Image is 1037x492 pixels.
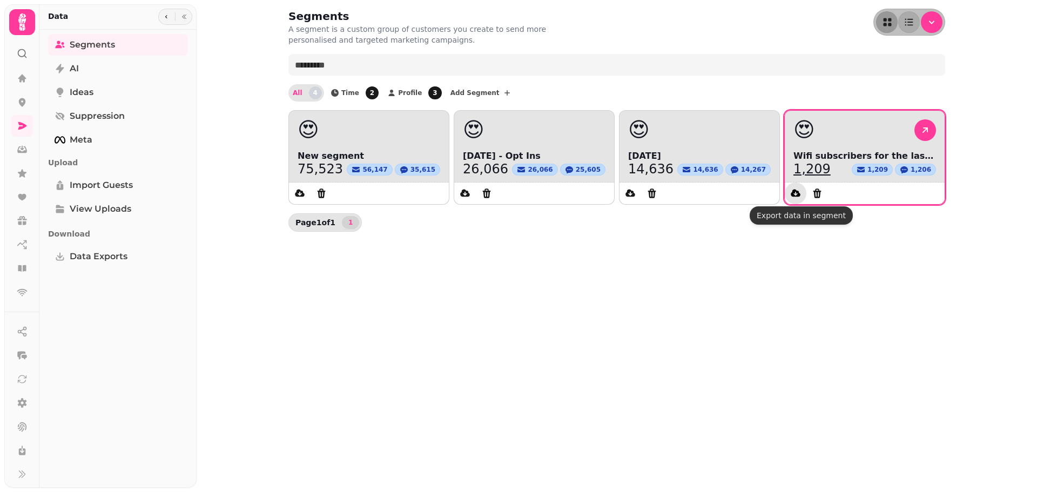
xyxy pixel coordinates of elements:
span: Segments [70,38,115,51]
span: 😍 [463,119,484,141]
nav: Tabs [39,30,197,488]
button: Profile3 [383,84,443,102]
span: 56,147 [362,165,387,174]
span: Profile [398,90,422,96]
a: Segments [48,34,188,56]
button: 14,636 [677,164,723,176]
a: 75,523 [298,163,343,176]
span: Time [341,90,359,96]
span: Ideas [70,86,93,99]
a: Data Exports [48,246,188,267]
p: A segment is a custom group of customers you create to send more personalised and targeted market... [288,24,565,45]
span: All [293,90,302,96]
span: 😍 [793,119,815,141]
a: 1,209 [793,163,831,176]
button: Delete segment [641,183,663,204]
a: Ideas [48,82,188,103]
span: Add Segment [450,90,500,96]
button: 1,206 [895,164,936,176]
span: Meta [70,133,92,146]
span: Data Exports [70,250,127,263]
span: Suppression [70,110,125,123]
button: data export [454,183,476,204]
a: 14,636 [628,163,674,176]
span: View Uploads [70,203,131,215]
p: Download [48,224,188,244]
nav: Pagination [342,216,359,229]
p: Page 1 of 1 [291,217,340,228]
a: Meta [48,129,188,151]
button: All4 [288,84,324,102]
a: Import Guests [48,174,188,196]
a: Suppression [48,105,188,127]
span: [DATE] [628,150,771,163]
button: data export [785,183,806,204]
span: 1,209 [867,165,888,174]
a: View Uploads [48,198,188,220]
button: Add Segment [446,84,516,102]
button: data export [289,183,311,204]
button: as-grid [876,11,898,33]
p: Upload [48,153,188,172]
span: New segment [298,150,440,163]
button: 1 [342,216,359,229]
div: Export data in segment [750,206,853,225]
button: 26,066 [512,164,557,176]
button: Delete segment [806,183,828,204]
button: Menu [921,11,942,33]
span: 26,066 [528,165,553,174]
span: AI [70,62,79,75]
span: 14,636 [693,165,718,174]
span: 35,615 [410,165,435,174]
h2: Data [48,11,68,22]
button: Delete segment [311,183,332,204]
button: 56,147 [347,164,392,176]
span: 25,605 [576,165,601,174]
span: Wifi subscribers for the last week [793,150,936,163]
button: 1,209 [852,164,893,176]
button: Time2 [326,84,381,102]
button: as-table [898,11,920,33]
a: 26,066 [463,163,508,176]
span: 1,206 [911,165,931,174]
h2: Segments [288,9,496,24]
span: Import Guests [70,179,133,192]
a: AI [48,58,188,79]
span: 3 [428,86,441,99]
button: Delete segment [476,183,497,204]
span: 14,267 [741,165,766,174]
span: 2 [366,86,379,99]
span: 😍 [298,119,319,141]
button: 35,615 [395,164,440,176]
button: 25,605 [560,164,605,176]
button: 14,267 [725,164,771,176]
button: data export [619,183,641,204]
span: 4 [309,86,322,99]
span: [DATE] - Opt Ins [463,150,605,163]
span: 1 [346,219,355,226]
span: 😍 [628,119,650,141]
